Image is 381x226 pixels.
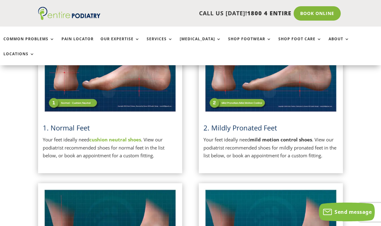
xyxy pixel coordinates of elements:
p: Your feet ideally need . View our podiatrist recommended shoes for normal feet in the list below,... [43,136,178,160]
a: Pain Locator [61,37,94,50]
a: Shop Footwear [228,37,271,50]
a: About [329,37,349,50]
span: 2. Mildly Pronated Feet [203,123,277,132]
span: Send message [335,209,372,215]
strong: mild motion control shoes [250,136,312,143]
p: Your feet ideally need . View our podiatrist recommended shoes for mildly pronated feet in the li... [203,136,338,160]
a: cushion neutral shoes [89,136,141,143]
a: Locations [3,52,35,65]
span: 1800 4 ENTIRE [247,9,291,17]
a: Book Online [294,6,341,21]
a: Shop Foot Care [278,37,322,50]
img: Normal Feet - View Podiatrist Recommended Cushion Neutral Shoes [43,19,178,114]
a: Common Problems [3,37,55,50]
p: CALL US [DATE]! [106,9,291,17]
img: logo (1) [38,7,100,20]
img: Mildly Pronated Feet - View Podiatrist Recommended Mild Motion Control Shoes [203,19,338,114]
a: 1. Normal Feet [43,123,90,132]
a: Entire Podiatry [38,15,100,21]
a: Services [147,37,173,50]
a: Our Expertise [100,37,140,50]
button: Send message [319,203,375,221]
a: [MEDICAL_DATA] [180,37,221,50]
